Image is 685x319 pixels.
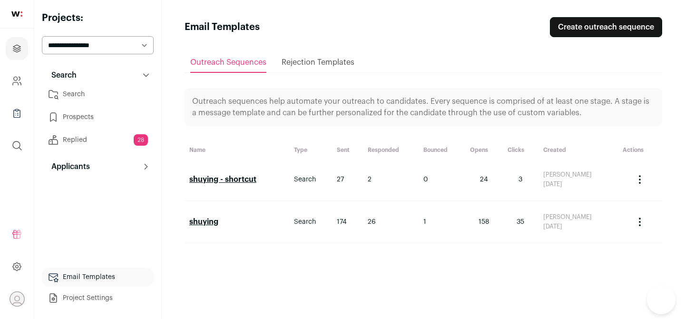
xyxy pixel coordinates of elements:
a: Replied28 [42,130,154,150]
th: Name [185,141,289,159]
a: Create outreach sequence [550,17,662,37]
td: Search [289,201,332,243]
span: Rejection Templates [282,59,354,66]
th: Created [538,141,618,159]
th: Clicks [503,141,538,159]
img: wellfound-shorthand-0d5821cbd27db2630d0214b213865d53afaa358527fdda9d0ea32b1df1b89c2c.svg [11,11,22,17]
button: Search [42,66,154,85]
h1: Email Templates [185,20,260,34]
iframe: Help Scout Beacon - Open [647,286,675,314]
a: shuying - shortcut [189,176,256,183]
span: Outreach Sequences [190,59,266,66]
button: Open dropdown [10,291,25,307]
td: 1 [419,201,465,243]
td: 2 [363,159,419,201]
td: 3 [503,159,538,201]
div: [DATE] [543,180,613,188]
a: Company Lists [6,102,28,125]
a: Prospects [42,108,154,127]
td: 27 [332,159,362,201]
td: Search [289,159,332,201]
a: Project Settings [42,289,154,308]
a: shuying [189,218,218,226]
div: [PERSON_NAME] [543,171,613,179]
a: Search [42,85,154,104]
h2: Projects: [42,11,154,25]
td: 35 [503,201,538,243]
a: Email Templates [42,268,154,287]
p: Search [46,70,77,81]
div: [PERSON_NAME] [543,213,613,221]
td: 0 [419,159,465,201]
td: 24 [465,159,503,201]
button: Applicants [42,157,154,176]
th: Opens [465,141,503,159]
th: Sent [332,141,362,159]
button: Actions [628,210,651,233]
th: Actions [618,141,662,159]
td: 158 [465,201,503,243]
td: 174 [332,201,362,243]
a: Rejection Templates [282,53,354,72]
p: Applicants [46,161,90,172]
td: 26 [363,201,419,243]
button: Actions [628,168,651,191]
div: [DATE] [543,223,613,230]
th: Bounced [419,141,465,159]
a: Company and ATS Settings [6,70,28,92]
th: Responded [363,141,419,159]
span: 28 [134,134,148,146]
div: Outreach sequences help automate your outreach to candidates. Every sequence is comprised of at l... [185,88,662,126]
th: Type [289,141,332,159]
a: Projects [6,37,28,60]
